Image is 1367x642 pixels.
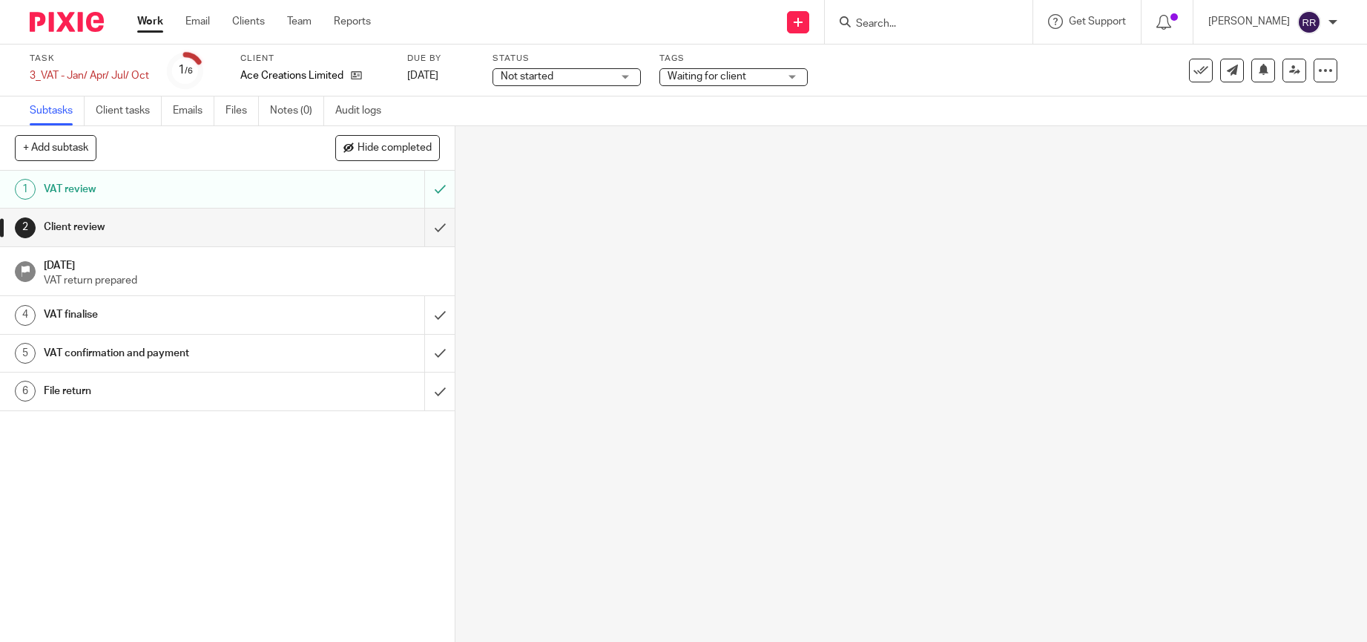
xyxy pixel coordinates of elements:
[335,96,392,125] a: Audit logs
[358,143,432,154] span: Hide completed
[334,14,371,29] a: Reports
[501,71,553,82] span: Not started
[240,53,389,65] label: Client
[44,304,288,326] h1: VAT finalise
[185,14,210,29] a: Email
[137,14,163,29] a: Work
[407,53,474,65] label: Due by
[424,335,455,372] div: Mark as done
[1208,14,1290,29] p: [PERSON_NAME]
[96,96,162,125] a: Client tasks
[44,380,288,402] h1: File return
[44,178,288,200] h1: VAT review
[424,209,455,246] div: Mark as done
[854,18,988,31] input: Search
[232,14,265,29] a: Clients
[351,70,362,81] i: Open client page
[15,381,36,402] div: 6
[30,12,104,32] img: Pixie
[1282,59,1306,82] a: Reassign task
[15,343,36,364] div: 5
[668,71,746,82] span: Waiting for client
[185,67,193,75] small: /6
[30,53,149,65] label: Task
[44,216,288,238] h1: Client review
[178,62,193,79] div: 1
[173,96,214,125] a: Emails
[15,305,36,326] div: 4
[270,96,324,125] a: Notes (0)
[1069,16,1126,27] span: Get Support
[44,255,441,273] h1: [DATE]
[44,342,288,364] h1: VAT confirmation and payment
[659,53,808,65] label: Tags
[424,296,455,333] div: Mark as done
[30,96,85,125] a: Subtasks
[424,171,455,208] div: Mark as to do
[15,135,96,160] button: + Add subtask
[30,68,149,83] div: 3_VAT - Jan/ Apr/ Jul/ Oct
[407,71,438,81] span: [DATE]
[424,373,455,410] div: Mark as done
[1220,59,1244,82] a: Send new email to Ace Creations Limited
[1297,10,1321,34] img: svg%3E
[287,14,312,29] a: Team
[44,273,441,288] p: VAT return prepared
[240,68,343,83] p: Ace Creations Limited
[1251,59,1275,82] button: Snooze task
[15,217,36,238] div: 2
[493,53,641,65] label: Status
[15,179,36,200] div: 1
[335,135,440,160] button: Hide completed
[225,96,259,125] a: Files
